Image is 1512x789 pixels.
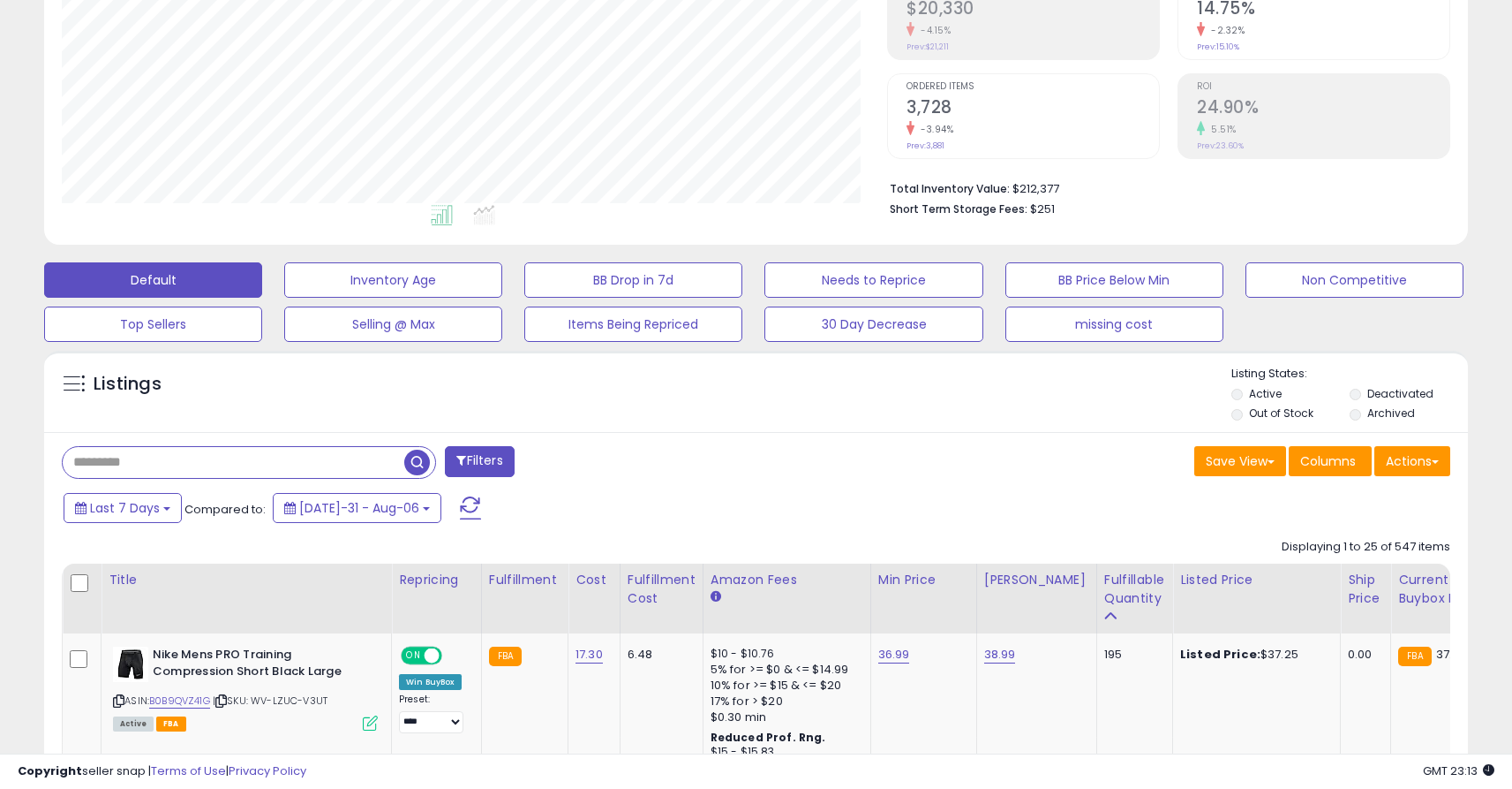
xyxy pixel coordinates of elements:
[445,446,514,477] button: Filters
[1249,406,1313,421] label: Out of Stock
[890,181,1010,196] b: Total Inventory Value:
[711,730,826,745] b: Reduced Prof. Rng.
[1197,97,1449,121] h2: 24.90%
[764,307,982,342] button: 30 Day Decrease
[1282,539,1450,556] div: Displaying 1 to 25 of 547 items
[1348,647,1377,663] div: 0.00
[273,493,441,523] button: [DATE]-31 - Aug-06
[1104,647,1159,663] div: 195
[1300,452,1356,470] span: Columns
[229,762,306,779] a: Privacy Policy
[44,307,262,342] button: Top Sellers
[44,262,262,298] button: Default
[109,571,384,589] div: Title
[151,762,226,779] a: Terms of Use
[156,717,186,732] span: FBA
[984,571,1089,589] div: [PERSON_NAME]
[1398,647,1431,666] small: FBA
[1374,446,1450,476] button: Actions
[890,201,1027,216] b: Short Term Storage Fees:
[18,763,306,780] div: seller snap | |
[878,646,910,664] a: 36.99
[1398,571,1489,608] div: Current Buybox Price
[184,501,266,518] span: Compared to:
[153,647,367,684] b: Nike Mens PRO Training Compression Short Black Large
[399,571,474,589] div: Repricing
[906,82,1159,92] span: Ordered Items
[711,662,857,678] div: 5% for >= $0 & <= $14.99
[399,674,462,690] div: Win BuyBox
[1367,406,1415,421] label: Archived
[1005,307,1223,342] button: missing cost
[1180,646,1260,663] b: Listed Price:
[1348,571,1383,608] div: Ship Price
[1231,366,1468,383] p: Listing States:
[524,262,742,298] button: BB Drop in 7d
[1197,140,1244,151] small: Prev: 23.60%
[906,97,1159,121] h2: 3,728
[711,678,857,694] div: 10% for >= $15 & <= $20
[628,571,696,608] div: Fulfillment Cost
[914,123,953,136] small: -3.94%
[149,694,210,709] a: B0B9QVZ41G
[213,694,327,708] span: | SKU: WV-LZUC-V3UT
[1197,82,1449,92] span: ROI
[711,709,857,725] div: $0.30 min
[575,646,603,664] a: 17.30
[489,647,522,666] small: FBA
[711,647,857,662] div: $10 - $10.76
[1423,762,1494,779] span: 2025-08-14 23:13 GMT
[18,762,82,779] strong: Copyright
[1205,24,1245,37] small: -2.32%
[1005,262,1223,298] button: BB Price Below Min
[906,42,949,52] small: Prev: $21,211
[711,571,863,589] div: Amazon Fees
[489,571,560,589] div: Fulfillment
[440,649,468,664] span: OFF
[1194,446,1286,476] button: Save View
[1249,386,1282,401] label: Active
[1180,647,1327,663] div: $37.25
[113,717,154,732] span: All listings currently available for purchase on Amazon
[1205,123,1237,136] small: 5.51%
[575,571,613,589] div: Cost
[1104,571,1165,608] div: Fulfillable Quantity
[1436,646,1467,663] span: 37.25
[711,694,857,709] div: 17% for > $20
[711,589,721,605] small: Amazon Fees.
[1245,262,1463,298] button: Non Competitive
[1030,201,1055,217] span: $251
[64,493,182,523] button: Last 7 Days
[1197,42,1239,52] small: Prev: 15.10%
[284,262,502,298] button: Inventory Age
[878,571,969,589] div: Min Price
[524,307,742,342] button: Items Being Repriced
[914,24,951,37] small: -4.15%
[113,647,378,729] div: ASIN:
[113,647,148,682] img: 31Gp7MVNHJL._SL40_.jpg
[628,647,689,663] div: 6.48
[1180,571,1333,589] div: Listed Price
[299,499,419,517] span: [DATE]-31 - Aug-06
[984,646,1016,664] a: 38.99
[399,694,468,733] div: Preset:
[1367,386,1433,401] label: Deactivated
[906,140,944,151] small: Prev: 3,881
[94,372,162,397] h5: Listings
[284,307,502,342] button: Selling @ Max
[890,177,1437,198] li: $212,377
[1289,446,1372,476] button: Columns
[90,499,160,517] span: Last 7 Days
[764,262,982,298] button: Needs to Reprice
[402,649,425,664] span: ON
